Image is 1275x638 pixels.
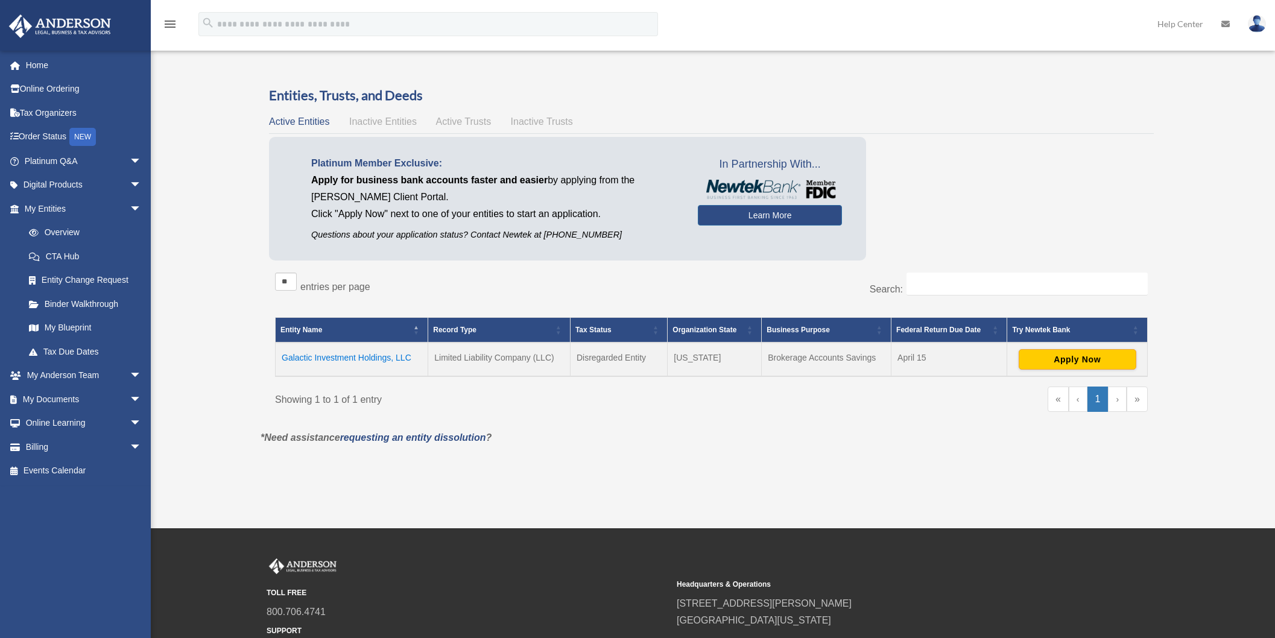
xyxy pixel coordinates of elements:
[17,268,154,292] a: Entity Change Request
[896,326,981,334] span: Federal Return Due Date
[433,326,476,334] span: Record Type
[698,205,842,226] a: Learn More
[8,435,160,459] a: Billingarrow_drop_down
[17,316,154,340] a: My Blueprint
[677,615,831,625] a: [GEOGRAPHIC_DATA][US_STATE]
[8,411,160,435] a: Online Learningarrow_drop_down
[1048,387,1069,412] a: First
[8,125,160,150] a: Order StatusNEW
[891,317,1007,343] th: Federal Return Due Date: Activate to sort
[269,116,329,127] span: Active Entities
[436,116,492,127] span: Active Trusts
[5,14,115,38] img: Anderson Advisors Platinum Portal
[267,558,339,574] img: Anderson Advisors Platinum Portal
[704,180,836,199] img: NewtekBankLogoSM.png
[1019,349,1136,370] button: Apply Now
[130,173,154,198] span: arrow_drop_down
[349,116,417,127] span: Inactive Entities
[130,364,154,388] span: arrow_drop_down
[698,155,842,174] span: In Partnership With...
[575,326,612,334] span: Tax Status
[130,387,154,412] span: arrow_drop_down
[275,387,703,408] div: Showing 1 to 1 of 1 entry
[311,175,548,185] span: Apply for business bank accounts faster and easier
[130,149,154,174] span: arrow_drop_down
[276,343,428,376] td: Galactic Investment Holdings, LLC
[267,587,668,599] small: TOLL FREE
[1012,323,1129,337] div: Try Newtek Bank
[1127,387,1148,412] a: Last
[17,340,154,364] a: Tax Due Dates
[311,227,680,242] p: Questions about your application status? Contact Newtek at [PHONE_NUMBER]
[1007,317,1148,343] th: Try Newtek Bank : Activate to sort
[428,317,571,343] th: Record Type: Activate to sort
[8,197,154,221] a: My Entitiesarrow_drop_down
[672,326,736,334] span: Organization State
[511,116,573,127] span: Inactive Trusts
[300,282,370,292] label: entries per page
[276,317,428,343] th: Entity Name: Activate to invert sorting
[8,364,160,388] a: My Anderson Teamarrow_drop_down
[130,197,154,221] span: arrow_drop_down
[201,16,215,30] i: search
[891,343,1007,376] td: April 15
[8,459,160,483] a: Events Calendar
[17,221,148,245] a: Overview
[677,598,852,608] a: [STREET_ADDRESS][PERSON_NAME]
[311,155,680,172] p: Platinum Member Exclusive:
[269,86,1154,105] h3: Entities, Trusts, and Deeds
[570,343,667,376] td: Disregarded Entity
[267,625,668,637] small: SUPPORT
[668,317,762,343] th: Organization State: Activate to sort
[762,343,891,376] td: Brokerage Accounts Savings
[267,607,326,617] a: 800.706.4741
[1108,387,1127,412] a: Next
[8,101,160,125] a: Tax Organizers
[17,292,154,316] a: Binder Walkthrough
[8,173,160,197] a: Digital Productsarrow_drop_down
[340,432,486,443] a: requesting an entity dissolution
[1248,15,1266,33] img: User Pic
[1087,387,1109,412] a: 1
[8,149,160,173] a: Platinum Q&Aarrow_drop_down
[8,77,160,101] a: Online Ordering
[311,172,680,206] p: by applying from the [PERSON_NAME] Client Portal.
[428,343,571,376] td: Limited Liability Company (LLC)
[762,317,891,343] th: Business Purpose: Activate to sort
[163,21,177,31] a: menu
[870,284,903,294] label: Search:
[130,411,154,436] span: arrow_drop_down
[163,17,177,31] i: menu
[8,387,160,411] a: My Documentsarrow_drop_down
[130,435,154,460] span: arrow_drop_down
[311,206,680,223] p: Click "Apply Now" next to one of your entities to start an application.
[668,343,762,376] td: [US_STATE]
[677,578,1078,591] small: Headquarters & Operations
[69,128,96,146] div: NEW
[1069,387,1087,412] a: Previous
[17,244,154,268] a: CTA Hub
[767,326,830,334] span: Business Purpose
[261,432,492,443] em: *Need assistance ?
[8,53,160,77] a: Home
[570,317,667,343] th: Tax Status: Activate to sort
[280,326,322,334] span: Entity Name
